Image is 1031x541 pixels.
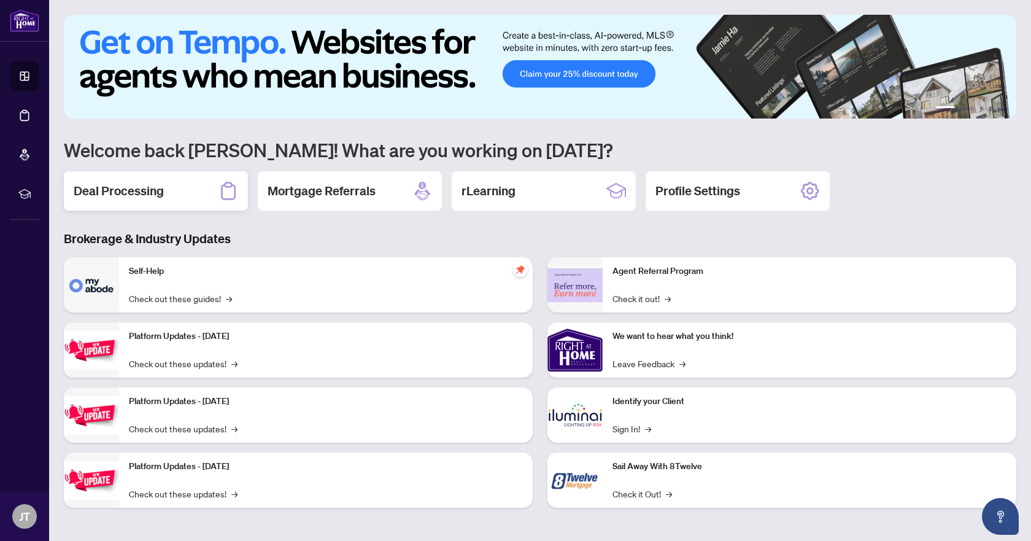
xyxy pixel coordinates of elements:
[970,106,975,111] button: 3
[612,265,1006,278] p: Agent Referral Program
[268,182,376,200] h2: Mortgage Referrals
[64,331,119,370] img: Platform Updates - July 21, 2025
[612,422,651,435] a: Sign In!→
[231,357,237,370] span: →
[612,460,1006,473] p: Sail Away With 8Twelve
[129,395,523,408] p: Platform Updates - [DATE]
[612,487,672,500] a: Check it Out!→
[129,292,232,305] a: Check out these guides!→
[64,230,1016,247] h3: Brokerage & Industry Updates
[982,498,1019,535] button: Open asap
[129,460,523,473] p: Platform Updates - [DATE]
[999,106,1004,111] button: 6
[74,182,164,200] h2: Deal Processing
[129,422,237,435] a: Check out these updates!→
[547,387,603,443] img: Identify your Client
[679,357,685,370] span: →
[960,106,965,111] button: 2
[655,182,740,200] h2: Profile Settings
[64,461,119,500] img: Platform Updates - June 23, 2025
[612,330,1006,343] p: We want to hear what you think!
[547,453,603,508] img: Sail Away With 8Twelve
[129,330,523,343] p: Platform Updates - [DATE]
[129,487,237,500] a: Check out these updates!→
[231,487,237,500] span: →
[19,508,30,525] span: JT
[666,487,672,500] span: →
[64,257,119,313] img: Self-Help
[935,106,955,111] button: 1
[547,322,603,378] img: We want to hear what you think!
[547,268,603,302] img: Agent Referral Program
[10,9,39,32] img: logo
[64,15,1016,119] img: Slide 0
[64,138,1016,162] h1: Welcome back [PERSON_NAME]! What are you working on [DATE]?
[513,262,528,277] span: pushpin
[226,292,232,305] span: →
[129,357,237,370] a: Check out these updates!→
[461,182,515,200] h2: rLearning
[129,265,523,278] p: Self-Help
[64,396,119,435] img: Platform Updates - July 8, 2025
[612,357,685,370] a: Leave Feedback→
[665,292,671,305] span: →
[979,106,984,111] button: 4
[231,422,237,435] span: →
[612,292,671,305] a: Check it out!→
[645,422,651,435] span: →
[989,106,994,111] button: 5
[612,395,1006,408] p: Identify your Client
